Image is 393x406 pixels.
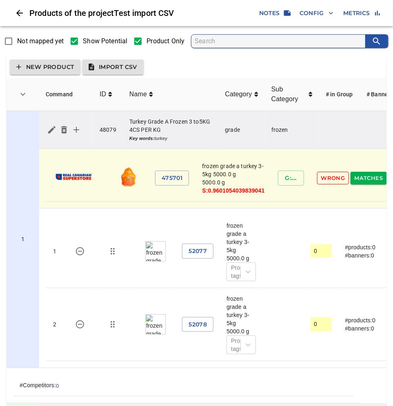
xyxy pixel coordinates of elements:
button: 52078 [182,317,213,332]
div: #banners: 0 [345,251,388,260]
div: #products: 0 [345,316,388,324]
span: Product Only [147,36,184,46]
button: Notes [256,6,293,21]
span: ID [100,89,112,99]
span: Category [225,89,258,99]
button: G:.... [278,171,304,186]
input: actual size [314,245,329,257]
span: Not mapped yet [17,36,64,46]
button: 0 [56,383,59,389]
span: Config [300,8,333,18]
span: Name [129,89,149,99]
button: Import CSV [82,60,144,75]
button: search [365,35,388,48]
img: frozen grade a turkey 3-5kg [145,241,166,262]
span: Notes [259,8,290,18]
button: Metrics [340,6,383,21]
button: 52078 - frozen grade a turkey 3-5kg [70,315,90,334]
button: Matches [351,172,387,184]
td: 48079 - Turkey Grade A Frozen 3 to5KG 4CS PER KG [7,111,39,368]
button: New Product [10,60,80,75]
img: frozen grade a turkey 3-5kg 5000.0 g [118,167,139,187]
td: Turkey Grade A Frozen 3 to5KG 4CS PER KG [123,111,218,149]
div: #Competitors: [20,381,347,389]
span: G: .... [284,173,298,183]
td: 2 [46,288,64,361]
div: frozen grade a turkey 3-5kg [226,295,255,327]
img: real-canadian-superstore.png [52,171,95,183]
input: search [195,35,365,48]
div: 5000.0 g [226,327,255,335]
button: Move/change group for 52078 [103,315,122,334]
span: S: 0.9601054039839041 [202,187,264,194]
button: Wrong [317,172,349,184]
div: Product tags [231,264,251,280]
span: Sub Category [271,84,313,104]
span: Wrong [321,173,345,183]
td: 48079 [93,111,123,149]
i: turkey [129,136,167,141]
button: 475701 [155,171,189,186]
span: Name [129,89,153,99]
input: actual size [314,318,329,331]
td: grade [218,111,264,149]
span: ID [100,89,108,99]
span: 52077 [189,246,207,256]
div: Product tags [231,337,251,353]
span: 475701 [162,173,182,183]
div: #banners: 0 [345,324,388,333]
button: Close [10,3,29,23]
span: Category [225,89,254,99]
th: Command [39,78,93,111]
span: 52078 [189,319,207,330]
span: New Product [16,62,74,72]
button: Config [296,6,337,21]
td: frozen grade a turkey 3-5kg 5000.0 g 5000.0 g [195,155,271,202]
div: #products: 0 [345,243,388,251]
button: 52077 - frozen grade a turkey 3-5kg [70,242,90,261]
b: Key words: [129,136,155,141]
div: frozen grade a turkey 3-5kg [226,222,255,254]
button: 52077 [182,244,213,259]
div: 5000.0 g [226,254,255,262]
span: Show Potential [83,36,127,46]
span: Sub Category [271,84,309,104]
button: Move/change group for 52077 [103,242,122,261]
span: Metrics [343,8,380,18]
span: Import CSV [89,62,137,72]
td: 1 [46,215,64,288]
h6: Products of the project Test import CSV [29,7,256,20]
td: frozen [265,111,319,149]
th: # in Group [319,78,360,111]
span: Matches [355,173,383,183]
img: frozen grade a turkey 3-5kg [145,314,166,335]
